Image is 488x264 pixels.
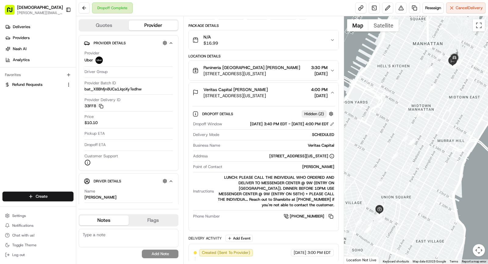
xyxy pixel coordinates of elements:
[203,40,218,46] span: $16.99
[425,67,432,74] div: 19
[189,102,339,231] div: Veritas Capital [PERSON_NAME][STREET_ADDRESS][US_STATE]4:00 PM[DATE]
[95,57,103,64] img: uber-new-logo.jpeg
[84,176,173,186] button: Driver Details
[376,212,383,218] div: 8
[79,20,129,30] button: Quotes
[225,235,253,242] button: Add Event
[225,164,334,170] div: [PERSON_NAME]
[2,44,76,54] a: Nash AI
[12,120,47,126] span: Knowledge Base
[269,153,334,159] div: [STREET_ADDRESS][US_STATE]
[2,221,74,230] button: Notifications
[193,214,220,219] span: Phone Number
[408,138,415,145] div: 13
[189,30,339,50] button: N/A$16.99
[216,175,334,208] div: LUNCH: PLEASE CALL THE INDIVIDUAL WHO ORDERED AND DELIVER TO MESSENGER CENTER @ 9W (ENTRY ON [GEO...
[84,114,94,119] span: Price
[413,260,446,263] span: Map data ©2025 Google
[16,39,101,46] input: Clear
[12,82,42,87] span: Refund Requests
[12,252,25,257] span: Log out
[21,64,77,69] div: We're available if you need us!
[84,120,98,126] span: $10.10
[436,53,443,59] div: 22
[84,50,99,56] span: Provider
[346,256,366,264] a: Open this area in Google Maps (opens a new window)
[84,38,173,48] button: Provider Details
[2,22,76,32] a: Deliveries
[51,94,53,99] span: •
[203,71,300,77] span: [STREET_ADDRESS][US_STATE]
[188,54,339,59] div: Location Details
[49,117,100,128] a: 💻API Documentation
[193,132,219,137] span: Delivery Mode
[425,66,432,73] div: 21
[294,250,306,255] span: [DATE]
[95,78,111,85] button: See all
[189,61,339,80] button: Panineria [GEOGRAPHIC_DATA] [PERSON_NAME][STREET_ADDRESS][US_STATE]3:30 PM[DATE]
[203,93,268,99] span: [STREET_ADDRESS][US_STATE]
[302,110,335,118] button: Hidden (2)
[401,135,408,141] div: 14
[6,120,11,125] div: 📗
[58,120,98,126] span: API Documentation
[129,20,178,30] button: Provider
[425,66,432,73] div: 18
[84,189,95,194] span: Name
[2,251,74,259] button: Log out
[188,23,339,28] div: Package Details
[94,41,126,46] span: Provider Details
[391,152,398,159] div: 11
[304,111,324,117] span: Hidden ( 2 )
[422,2,444,13] button: Reassign
[104,60,111,67] button: Start new chat
[456,5,483,11] span: Cancel Delivery
[6,6,18,18] img: Nash
[346,256,366,264] img: Google
[94,179,121,184] span: Driver Details
[311,71,328,77] span: [DATE]
[203,86,268,93] span: Veritas Capital [PERSON_NAME]
[368,19,399,31] button: Show satellite imagery
[84,80,116,86] span: Provider Batch ID
[12,233,34,238] span: Chat with us!
[129,215,178,225] button: Flags
[425,5,441,11] span: Reassign
[188,236,222,241] div: Delivery Activity
[446,2,486,13] button: CancelDelivery
[6,89,16,98] img: Alessandra Gomez
[203,34,218,40] span: N/A
[6,24,111,34] p: Welcome 👋
[193,189,214,194] span: Instructions
[84,57,93,63] span: Uber
[311,64,328,71] span: 3:30 PM
[12,213,26,218] span: Settings
[193,153,208,159] span: Address
[2,231,74,240] button: Chat with us!
[6,79,39,84] div: Past conversations
[79,215,129,225] button: Notes
[61,135,74,139] span: Pylon
[223,143,334,148] div: Veritas Capital
[450,260,458,263] a: Terms
[17,4,63,10] button: [DEMOGRAPHIC_DATA]
[12,243,37,248] span: Toggle Theme
[17,10,63,15] button: [PERSON_NAME][EMAIL_ADDRESS][DOMAIN_NAME]
[2,80,74,90] button: Refund Requests
[2,70,74,80] div: Favorites
[193,143,220,148] span: Business Name
[222,132,334,137] div: SCHEDULED
[364,226,371,233] div: 6
[202,250,250,255] span: Created (Sent To Provider)
[21,58,100,64] div: Start new chat
[451,61,458,68] div: 27
[84,97,120,103] span: Provider Delivery ID
[378,216,385,222] div: 7
[473,19,485,31] button: Toggle fullscreen view
[13,46,27,52] span: Nash AI
[355,218,362,225] div: 2
[284,213,334,220] a: [PHONE_NUMBER]
[383,259,409,264] button: Keyboard shortcuts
